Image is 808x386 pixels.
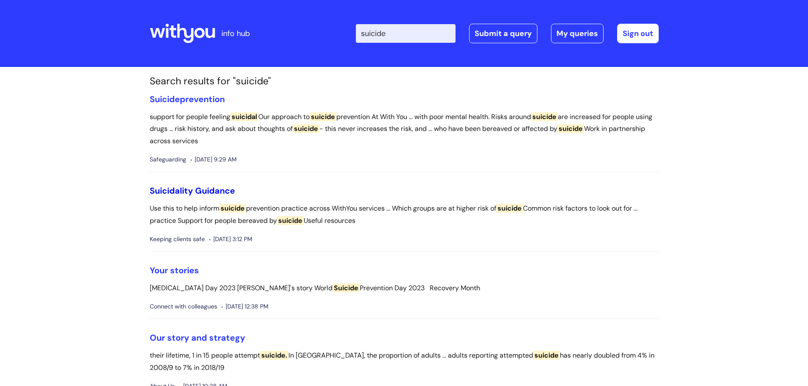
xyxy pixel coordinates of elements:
a: Suicidality Guidance [150,185,235,196]
p: their lifetime, 1 in 15 people attempt In [GEOGRAPHIC_DATA], the proportion of adults ... adults ... [150,350,659,374]
div: | - [356,24,659,43]
span: suicide [277,216,304,225]
p: info hub [221,27,250,40]
a: Our story and strategy [150,332,245,343]
span: suicide. [260,351,288,360]
a: My queries [551,24,604,43]
p: [MEDICAL_DATA] Day 2023 [PERSON_NAME]'s story World Prevention Day 2023 Recovery Month [150,282,659,294]
a: Your stories [150,265,199,276]
a: Sign out [617,24,659,43]
p: support for people feeling Our approach to prevention At With You ... with poor mental health. Ri... [150,111,659,147]
span: Keeping clients safe [150,234,205,244]
a: Submit a query [469,24,537,43]
span: suicide [219,204,246,213]
input: Search [356,24,456,43]
span: suicide [557,124,584,133]
a: Suicideprevention [150,94,225,105]
span: suicide [310,112,336,121]
h1: Search results for "suicide" [150,75,659,87]
span: suicidal [230,112,258,121]
span: Suicide [333,283,360,292]
span: Safeguarding [150,154,186,165]
span: suicide [293,124,319,133]
span: Connect with colleagues [150,301,217,312]
span: Suicide [150,94,180,105]
span: [DATE] 3:12 PM [209,234,252,244]
span: suicide [531,112,558,121]
span: suicide [533,351,560,360]
span: suicide [496,204,523,213]
span: [DATE] 12:38 PM [221,301,268,312]
p: Use this to help inform prevention practice across WithYou services ... Which groups are at highe... [150,203,659,227]
span: [DATE] 9:29 AM [190,154,237,165]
